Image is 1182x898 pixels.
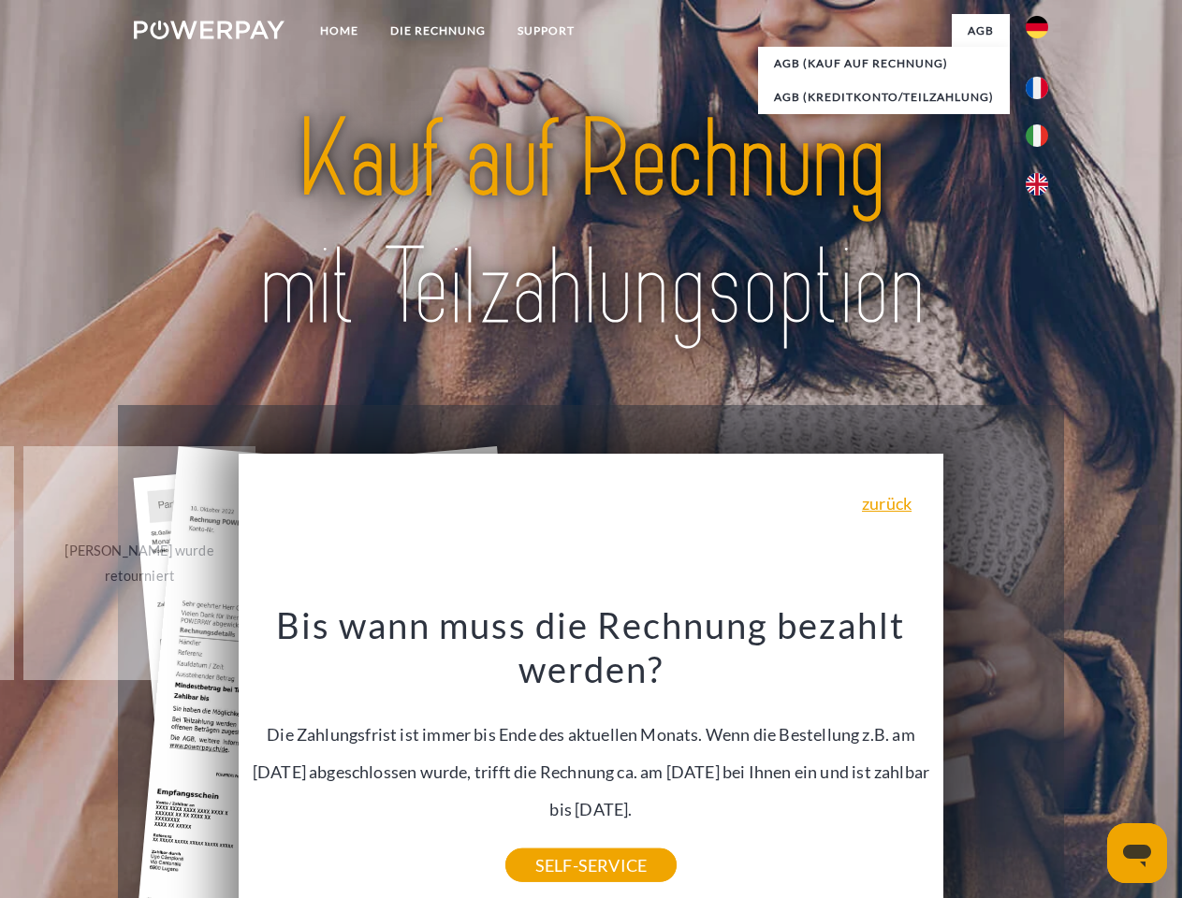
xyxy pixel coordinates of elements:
[1026,77,1048,99] img: fr
[250,602,933,865] div: Die Zahlungsfrist ist immer bis Ende des aktuellen Monats. Wenn die Bestellung z.B. am [DATE] abg...
[758,80,1010,114] a: AGB (Kreditkonto/Teilzahlung)
[1107,823,1167,883] iframe: Schaltfläche zum Öffnen des Messaging-Fensters
[35,538,245,588] div: [PERSON_NAME] wurde retourniert
[179,90,1003,358] img: title-powerpay_de.svg
[1026,124,1048,147] img: it
[505,848,677,882] a: SELF-SERVICE
[952,14,1010,48] a: agb
[758,47,1010,80] a: AGB (Kauf auf Rechnung)
[1026,16,1048,38] img: de
[304,14,374,48] a: Home
[374,14,502,48] a: DIE RECHNUNG
[250,602,933,692] h3: Bis wann muss die Rechnung bezahlt werden?
[134,21,285,39] img: logo-powerpay-white.svg
[862,495,912,512] a: zurück
[502,14,591,48] a: SUPPORT
[1026,173,1048,196] img: en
